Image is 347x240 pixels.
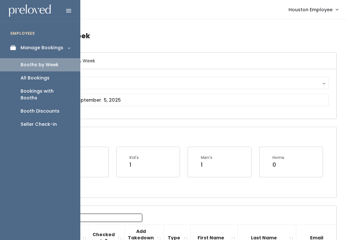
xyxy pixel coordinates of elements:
[201,155,212,161] div: Men's
[21,121,57,128] div: Seller Check-in
[37,214,142,222] label: Search:
[33,27,337,45] h4: Booths by Week
[272,155,284,161] div: Home
[21,44,63,51] div: Manage Bookings
[9,5,51,17] img: preloved logo
[41,77,329,89] button: Provo
[272,161,284,169] div: 0
[33,53,336,69] h6: Select Location & Week
[129,155,139,161] div: Kid's
[47,79,323,87] div: Provo
[21,75,49,81] div: All Bookings
[21,108,59,115] div: Booth Discounts
[60,214,142,222] input: Search:
[289,6,333,13] span: Houston Employee
[282,3,344,16] a: Houston Employee
[129,161,139,169] div: 1
[21,61,58,68] div: Booths by Week
[21,88,70,101] div: Bookings with Booths
[41,94,329,106] input: August 30 - September 5, 2025
[201,161,212,169] div: 1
